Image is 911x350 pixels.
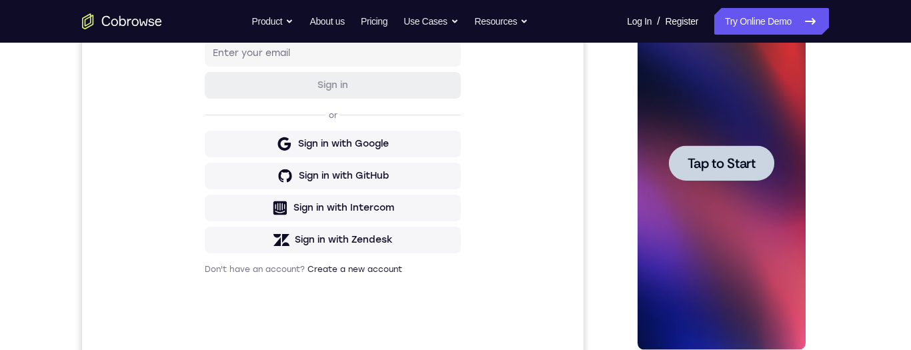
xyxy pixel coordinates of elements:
a: About us [309,8,344,35]
button: Sign in with Intercom [123,275,379,302]
p: or [244,191,258,201]
button: Tap to Start [41,179,147,214]
div: Sign in with Google [216,218,307,231]
input: Enter your email [131,127,371,141]
button: Sign in [123,153,379,179]
div: Sign in with GitHub [217,250,307,263]
div: Sign in with Intercom [211,282,312,295]
a: Log In [627,8,652,35]
a: Go to the home page [82,13,162,29]
a: Register [666,8,698,35]
span: / [657,13,660,29]
button: Resources [475,8,529,35]
button: Use Cases [403,8,458,35]
button: Product [252,8,294,35]
a: Pricing [361,8,387,35]
button: Sign in with Google [123,211,379,238]
button: Sign in with Zendesk [123,307,379,334]
div: Sign in with Zendesk [213,314,311,327]
a: Try Online Demo [714,8,829,35]
span: Tap to Start [60,190,128,203]
button: Sign in with GitHub [123,243,379,270]
h1: Sign in to your account [123,91,379,110]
